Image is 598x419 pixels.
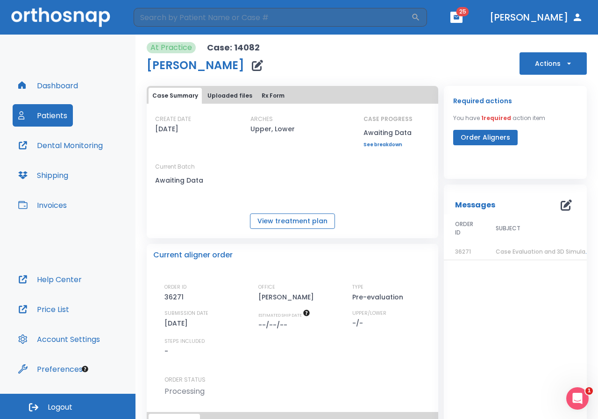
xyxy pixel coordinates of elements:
input: Search by Patient Name or Case # [134,8,411,27]
p: CASE PROGRESS [363,115,413,123]
p: 36271 [164,291,187,303]
p: ARCHES [250,115,273,123]
p: Processing [164,386,205,397]
p: Required actions [453,95,512,107]
button: Preferences [13,358,88,380]
button: Help Center [13,268,87,291]
p: ORDER STATUS [164,376,432,384]
span: SUBJECT [496,224,520,233]
span: 25 [456,7,469,16]
p: Current Batch [155,163,239,171]
p: Messages [455,199,495,211]
button: Dental Monitoring [13,134,108,156]
p: CREATE DATE [155,115,191,123]
button: Order Aligners [453,130,518,145]
p: UPPER/LOWER [352,309,386,318]
button: Dashboard [13,74,84,97]
span: 1 [585,387,593,395]
button: [PERSON_NAME] [486,9,587,26]
button: Account Settings [13,328,106,350]
button: View treatment plan [250,213,335,229]
h1: [PERSON_NAME] [147,60,244,71]
iframe: Intercom live chat [566,387,589,410]
p: At Practice [150,42,192,53]
button: Price List [13,298,75,320]
p: Pre-evaluation [352,291,406,303]
p: SUBMISSION DATE [164,309,208,318]
p: - [164,346,168,357]
button: Actions [520,52,587,75]
p: -/- [352,318,366,329]
button: Shipping [13,164,74,186]
p: Current aligner order [153,249,233,261]
p: You have action item [453,114,545,122]
button: Invoices [13,194,72,216]
p: Upper, Lower [250,123,295,135]
p: TYPE [352,283,363,291]
p: Awaiting Data [363,127,413,138]
p: [DATE] [155,123,178,135]
button: Uploaded files [204,88,256,104]
button: Rx Form [258,88,288,104]
p: [PERSON_NAME] [258,291,317,303]
div: tabs [149,88,436,104]
img: Orthosnap [11,7,110,27]
span: 36271 [455,248,471,256]
p: STEPS INCLUDED [164,337,205,346]
button: Case Summary [149,88,202,104]
a: See breakdown [363,142,413,148]
span: Logout [48,402,72,412]
p: Awaiting Data [155,175,239,186]
span: 1 required [481,114,511,122]
p: Case: 14082 [207,42,260,53]
p: ORDER ID [164,283,186,291]
p: --/--/-- [258,320,291,331]
span: ORDER ID [455,220,473,237]
p: [DATE] [164,318,191,329]
button: Patients [13,104,73,127]
div: Tooltip anchor [81,365,89,373]
span: The date will be available after approving treatment plan [258,312,310,318]
p: OFFICE [258,283,275,291]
